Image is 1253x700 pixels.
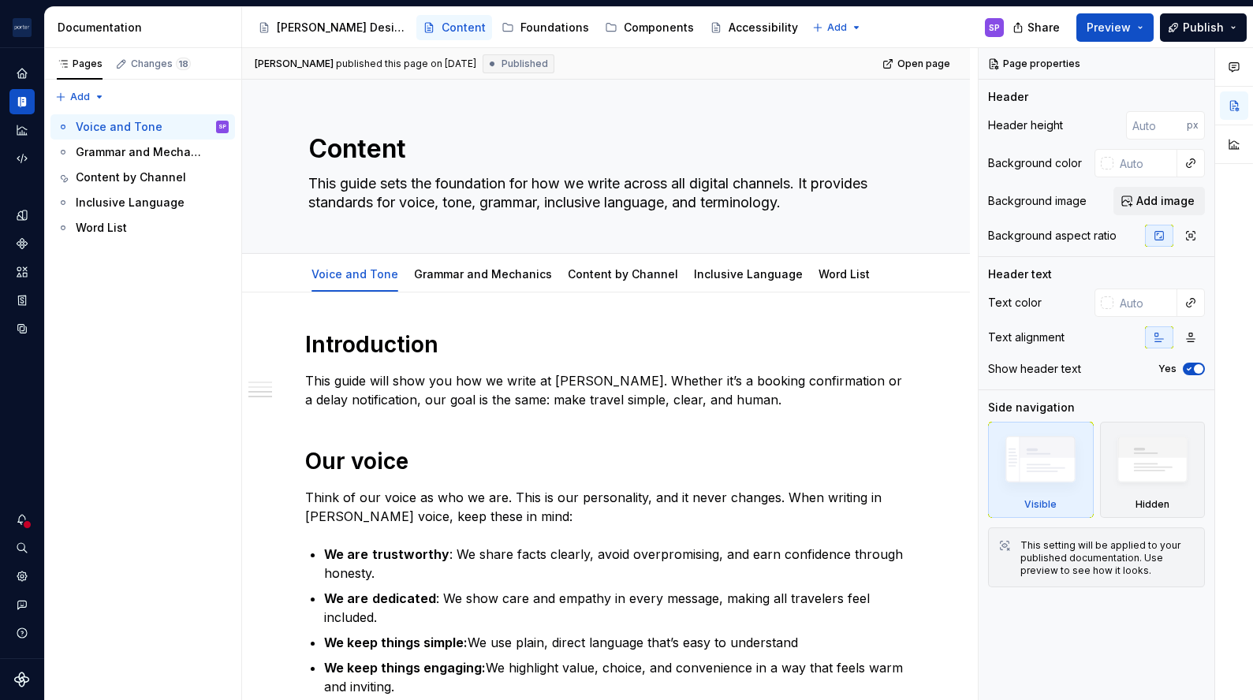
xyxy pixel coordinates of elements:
[305,488,907,526] p: Think of our voice as who we are. This is our personality, and it never changes. When writing in ...
[9,592,35,617] button: Contact support
[9,507,35,532] button: Notifications
[76,220,127,236] div: Word List
[988,295,1042,311] div: Text color
[9,564,35,589] div: Settings
[9,146,35,171] a: Code automation
[9,89,35,114] a: Documentation
[255,58,334,70] span: [PERSON_NAME]
[76,195,185,210] div: Inclusive Language
[1113,187,1205,215] button: Add image
[50,140,235,165] a: Grammar and Mechanics
[9,535,35,560] button: Search ⌘K
[988,117,1063,133] div: Header height
[1183,20,1224,35] span: Publish
[988,89,1028,105] div: Header
[76,144,206,160] div: Grammar and Mechanics
[57,58,103,70] div: Pages
[50,165,235,190] a: Content by Channel
[70,91,90,103] span: Add
[9,203,35,228] a: Design tokens
[9,231,35,256] a: Components
[1136,498,1169,511] div: Hidden
[988,193,1087,209] div: Background image
[819,267,870,281] a: Word List
[599,15,700,40] a: Components
[729,20,798,35] div: Accessibility
[9,61,35,86] a: Home
[988,422,1094,518] div: Visible
[1136,193,1195,209] span: Add image
[988,330,1065,345] div: Text alignment
[9,117,35,143] div: Analytics
[50,114,235,140] a: Voice and ToneSP
[495,15,595,40] a: Foundations
[252,15,413,40] a: [PERSON_NAME] Design
[1020,539,1195,577] div: This setting will be applied to your published documentation. Use preview to see how it looks.
[218,119,226,135] div: SP
[305,257,405,290] div: Voice and Tone
[1005,13,1070,42] button: Share
[324,658,907,696] p: We highlight value, choice, and convenience in a way that feels warm and inviting.
[324,589,907,627] p: : We show care and empathy in every message, making all travelers feel included.
[9,288,35,313] a: Storybook stories
[502,58,548,70] span: Published
[897,58,950,70] span: Open page
[372,546,449,562] strong: trustworthy
[50,86,110,108] button: Add
[1160,13,1247,42] button: Publish
[807,17,867,39] button: Add
[324,635,468,650] strong: We keep things simple:
[305,330,907,359] h1: Introduction
[520,20,589,35] div: Foundations
[568,267,678,281] a: Content by Channel
[1087,20,1131,35] span: Preview
[827,21,847,34] span: Add
[408,257,558,290] div: Grammar and Mechanics
[277,20,407,35] div: [PERSON_NAME] Design
[311,267,398,281] a: Voice and Tone
[305,447,907,475] h1: Our voice
[988,361,1081,377] div: Show header text
[324,546,368,562] strong: We are
[372,590,436,606] strong: dedicated
[1076,13,1154,42] button: Preview
[324,545,907,583] p: : We share facts clearly, avoid overpromising, and earn confidence through honesty.
[414,267,552,281] a: Grammar and Mechanics
[624,20,694,35] div: Components
[252,12,804,43] div: Page tree
[989,21,1000,34] div: SP
[878,53,957,75] a: Open page
[9,259,35,285] a: Assets
[1126,111,1187,140] input: Auto
[988,155,1082,171] div: Background color
[694,267,803,281] a: Inclusive Language
[1024,498,1057,511] div: Visible
[76,119,162,135] div: Voice and Tone
[812,257,876,290] div: Word List
[76,169,186,185] div: Content by Channel
[988,400,1075,415] div: Side navigation
[13,18,32,37] img: f0306bc8-3074-41fb-b11c-7d2e8671d5eb.png
[324,633,907,652] p: We use plain, direct language that’s easy to understand
[988,266,1052,282] div: Header text
[1113,149,1177,177] input: Auto
[9,316,35,341] a: Data sources
[305,371,907,409] p: This guide will show you how we write at [PERSON_NAME]. Whether it’s a booking confirmation or a ...
[50,190,235,215] a: Inclusive Language
[336,58,476,70] div: published this page on [DATE]
[442,20,486,35] div: Content
[14,672,30,687] svg: Supernova Logo
[416,15,492,40] a: Content
[58,20,235,35] div: Documentation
